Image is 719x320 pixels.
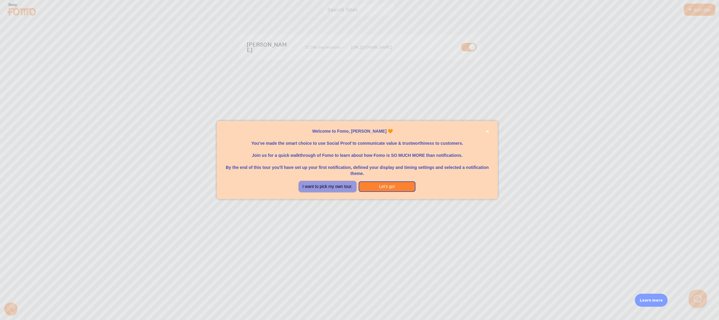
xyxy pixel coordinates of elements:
div: Learn more [635,294,668,307]
button: close, [484,128,491,134]
button: I want to pick my own tour. [299,181,356,192]
p: You've made the smart choice to use Social Proof to communicate value & trustworthiness to custom... [224,134,490,146]
p: By the end of this tour you'll have set up your first notification, defined your display and timi... [224,158,490,176]
div: Welcome to Fomo, Foster Burton 🧡You&amp;#39;ve made the smart choice to use Social Proof to commu... [217,121,497,199]
p: Join us for a quick walkthrough of Fomo to learn about how Fomo is SO MUCH MORE than notifications. [224,146,490,158]
button: Let's go! [359,181,416,192]
p: Learn more [640,297,663,303]
p: Welcome to Fomo, [PERSON_NAME] 🧡 [224,128,490,134]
